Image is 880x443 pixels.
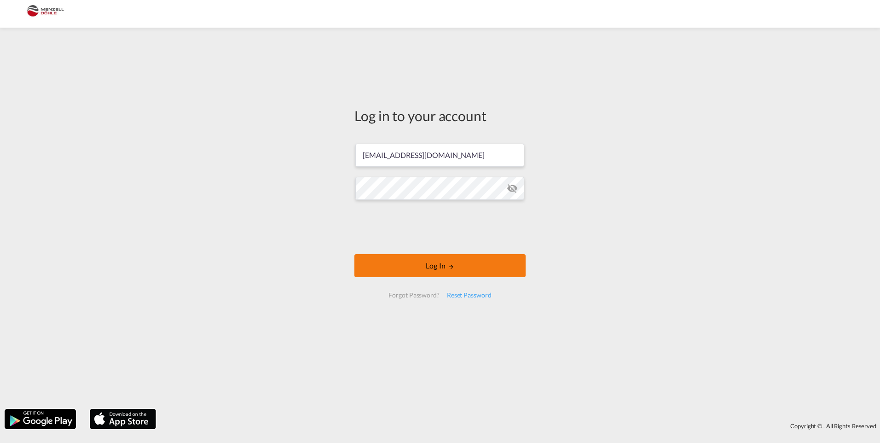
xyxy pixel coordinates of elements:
[161,418,880,434] div: Copyright © . All Rights Reserved
[4,408,77,430] img: google.png
[355,144,524,167] input: Enter email/phone number
[14,4,76,24] img: 5c2b1670644e11efba44c1e626d722bd.JPG
[354,254,526,277] button: LOGIN
[370,209,510,245] iframe: reCAPTCHA
[443,287,495,303] div: Reset Password
[89,408,157,430] img: apple.png
[354,106,526,125] div: Log in to your account
[507,183,518,194] md-icon: icon-eye-off
[385,287,443,303] div: Forgot Password?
